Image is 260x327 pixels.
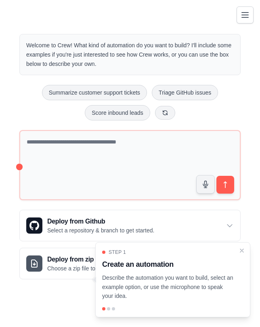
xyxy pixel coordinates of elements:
[109,249,126,255] span: Step 1
[26,41,234,68] p: Welcome to Crew! What kind of automation do you want to build? I'll include some examples if you'...
[102,259,234,270] h3: Create an automation
[47,217,154,226] h3: Deploy from Github
[47,226,154,234] p: Select a repository & branch to get started.
[42,85,147,100] button: Summarize customer support tickets
[239,247,245,254] button: Close walkthrough
[237,6,254,23] button: Toggle navigation
[47,264,115,272] p: Choose a zip file to upload.
[102,273,234,301] p: Describe the automation you want to build, select an example option, or use the microphone to spe...
[85,105,150,120] button: Score inbound leads
[152,85,218,100] button: Triage GitHub issues
[47,255,115,264] h3: Deploy from zip file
